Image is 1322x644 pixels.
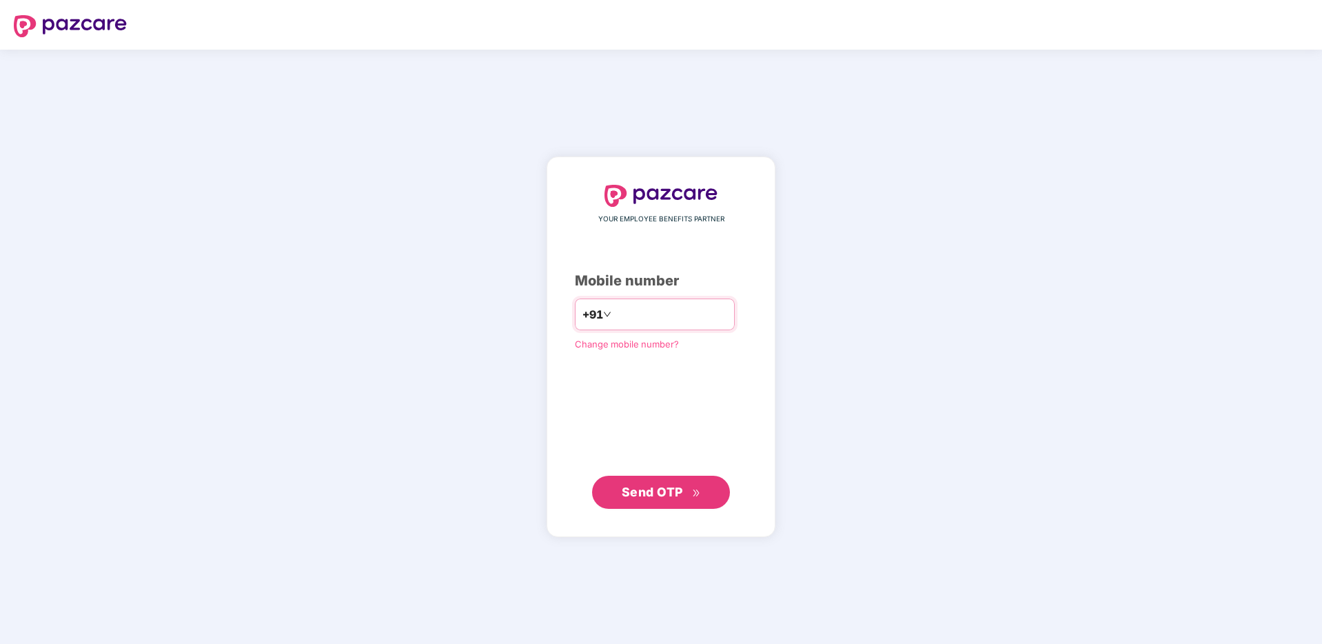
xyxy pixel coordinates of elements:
[603,310,611,319] span: down
[692,489,701,498] span: double-right
[622,485,683,499] span: Send OTP
[14,15,127,37] img: logo
[575,339,679,350] a: Change mobile number?
[604,185,718,207] img: logo
[575,270,747,292] div: Mobile number
[598,214,724,225] span: YOUR EMPLOYEE BENEFITS PARTNER
[582,306,603,323] span: +91
[592,476,730,509] button: Send OTPdouble-right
